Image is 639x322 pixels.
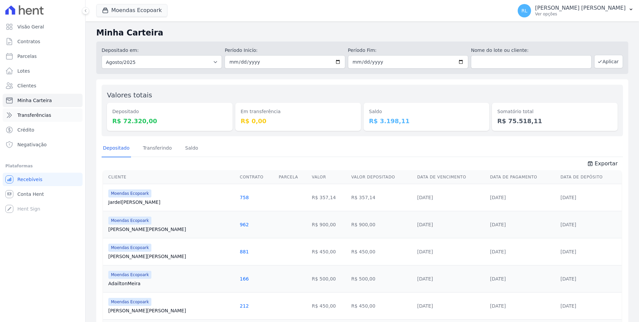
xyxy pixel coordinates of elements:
[102,48,139,53] label: Depositado em:
[349,265,414,292] td: R$ 500,00
[108,244,151,252] span: Moendas Ecopoark
[237,170,276,184] th: Contrato
[560,276,576,281] a: [DATE]
[240,195,249,200] a: 758
[417,303,433,309] a: [DATE]
[3,94,83,107] a: Minha Carteira
[276,170,309,184] th: Parcela
[240,276,249,281] a: 166
[184,140,200,157] a: Saldo
[108,189,151,197] span: Moendas Ecopoark
[349,292,414,319] td: R$ 450,00
[108,271,151,279] span: Moendas Ecopoark
[17,82,36,89] span: Clientes
[108,226,235,233] a: [PERSON_NAME][PERSON_NAME]
[349,170,414,184] th: Valor Depositado
[490,249,506,254] a: [DATE]
[309,211,349,238] td: R$ 900,00
[17,127,34,133] span: Crédito
[558,170,622,184] th: Data de Depósito
[3,79,83,92] a: Clientes
[417,222,433,227] a: [DATE]
[17,141,47,148] span: Negativação
[595,160,618,168] span: Exportar
[241,108,356,115] dt: Em transferência
[3,173,83,186] a: Recebíveis
[3,138,83,151] a: Negativação
[471,47,591,54] label: Nome do lote ou cliente:
[108,298,151,306] span: Moendas Ecopoark
[5,162,80,170] div: Plataformas
[3,35,83,48] a: Contratos
[497,116,612,126] dd: R$ 75.518,11
[560,249,576,254] a: [DATE]
[3,123,83,137] a: Crédito
[497,108,612,115] dt: Somatório total
[349,238,414,265] td: R$ 450,00
[309,292,349,319] td: R$ 450,00
[535,5,626,11] p: [PERSON_NAME] [PERSON_NAME]
[349,184,414,211] td: R$ 357,14
[521,8,527,13] span: RL
[102,140,131,157] a: Depositado
[490,276,506,281] a: [DATE]
[417,195,433,200] a: [DATE]
[490,303,506,309] a: [DATE]
[17,38,40,45] span: Contratos
[240,222,249,227] a: 962
[17,53,37,60] span: Parcelas
[594,55,623,68] button: Aplicar
[369,108,484,115] dt: Saldo
[3,64,83,78] a: Lotes
[309,265,349,292] td: R$ 500,00
[560,195,576,200] a: [DATE]
[112,108,227,115] dt: Depositado
[108,307,235,314] a: [PERSON_NAME][PERSON_NAME]
[17,112,51,118] span: Transferências
[17,97,52,104] span: Minha Carteira
[240,303,249,309] a: 212
[108,280,235,287] a: AdailtonMeira
[3,187,83,201] a: Conta Hent
[587,161,593,167] i: unarchive
[240,249,249,254] a: 881
[490,195,506,200] a: [DATE]
[349,211,414,238] td: R$ 900,00
[241,116,356,126] dd: R$ 0,00
[414,170,487,184] th: Data de Vencimento
[369,116,484,126] dd: R$ 3.198,11
[17,191,44,197] span: Conta Hent
[348,47,468,54] label: Período Fim:
[3,50,83,63] a: Parcelas
[17,176,42,183] span: Recebíveis
[107,91,152,99] label: Valores totais
[17,23,44,30] span: Visão Geral
[535,11,626,17] p: Ver opções
[3,108,83,122] a: Transferências
[490,222,506,227] a: [DATE]
[309,184,349,211] td: R$ 357,14
[108,217,151,225] span: Moendas Ecopoark
[487,170,558,184] th: Data de Pagamento
[309,238,349,265] td: R$ 450,00
[112,116,227,126] dd: R$ 72.320,00
[512,1,639,20] button: RL [PERSON_NAME] [PERSON_NAME] Ver opções
[560,303,576,309] a: [DATE]
[309,170,349,184] th: Valor
[417,276,433,281] a: [DATE]
[417,249,433,254] a: [DATE]
[3,20,83,33] a: Visão Geral
[17,68,30,74] span: Lotes
[108,253,235,260] a: [PERSON_NAME][PERSON_NAME]
[582,160,623,169] a: unarchive Exportar
[142,140,173,157] a: Transferindo
[560,222,576,227] a: [DATE]
[96,27,628,39] h2: Minha Carteira
[225,47,345,54] label: Período Inicío:
[103,170,237,184] th: Cliente
[108,199,235,206] a: Jardel[PERSON_NAME]
[96,4,167,17] button: Moendas Ecopoark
